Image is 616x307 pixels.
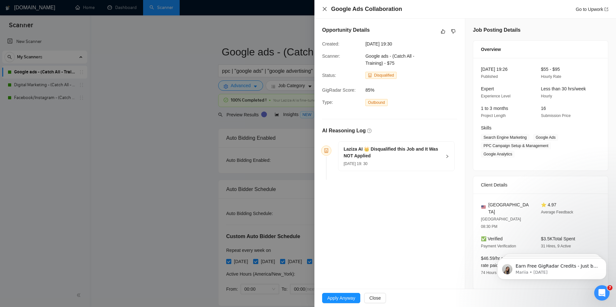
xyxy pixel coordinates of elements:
[322,100,333,105] span: Type:
[576,7,608,12] a: Go to Upworkexport
[541,94,552,98] span: Hourly
[439,28,447,35] button: like
[541,67,560,72] span: $55 - $95
[481,46,501,53] span: Overview
[481,86,494,91] span: Expert
[327,295,355,302] span: Apply Anyway
[481,74,498,79] span: Published
[488,201,531,215] span: [GEOGRAPHIC_DATA]
[481,176,600,194] div: Client Details
[451,29,456,34] span: dislike
[481,134,529,141] span: Search Engine Marketing
[481,151,515,158] span: Google Analytics
[607,285,612,290] span: 7
[481,125,492,130] span: Skills
[481,106,508,111] span: 1 to 3 months
[449,28,457,35] button: dislike
[368,73,372,77] span: robot
[331,5,402,13] h4: Google Ads Collaboration
[365,99,388,106] span: Outbound
[344,162,367,166] span: [DATE] 19: 30
[344,146,441,159] h5: Laziza AI 👑 Disqualified this Job and It Was NOT Applied
[365,54,415,66] span: Google ads - (Catch All - Training) - $75
[365,87,462,94] span: 85%
[322,6,327,12] span: close
[541,86,586,91] span: Less than 30 hrs/week
[481,217,521,229] span: [GEOGRAPHIC_DATA] 08:30 PM
[541,113,571,118] span: Submission Price
[541,236,575,241] span: $3.5K Total Spent
[541,74,561,79] span: Hourly Rate
[541,202,556,207] span: ⭐ 4.97
[533,134,558,141] span: Google Ads
[481,244,516,248] span: Payment Verification
[365,40,462,47] span: [DATE] 19:30
[594,285,610,301] iframe: Intercom live chat
[322,6,327,12] button: Close
[541,244,571,248] span: 31 Hires, 9 Active
[374,73,394,78] span: Disqualified
[541,210,573,214] span: Average Feedback
[322,54,340,59] span: Scanner:
[604,7,608,11] span: export
[441,29,445,34] span: like
[367,129,372,133] span: question-circle
[541,106,546,111] span: 16
[445,154,449,158] span: right
[481,142,551,149] span: PPC Campaign Setup & Management
[369,295,381,302] span: Close
[488,245,616,290] iframe: Intercom notifications message
[322,41,339,46] span: Created:
[481,270,497,275] span: 74 Hours
[322,87,355,93] span: GigRadar Score:
[481,236,503,241] span: ✅ Verified
[364,293,386,303] button: Close
[324,148,329,153] span: robot
[481,205,486,209] img: 🇺🇸
[473,26,520,34] h5: Job Posting Details
[481,256,522,268] span: $46.59/hr avg hourly rate paid
[481,94,510,98] span: Experience Level
[322,26,370,34] h5: Opportunity Details
[481,67,508,72] span: [DATE] 19:26
[481,113,506,118] span: Project Length
[322,73,336,78] span: Status:
[322,293,360,303] button: Apply Anyway
[322,127,366,135] h5: AI Reasoning Log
